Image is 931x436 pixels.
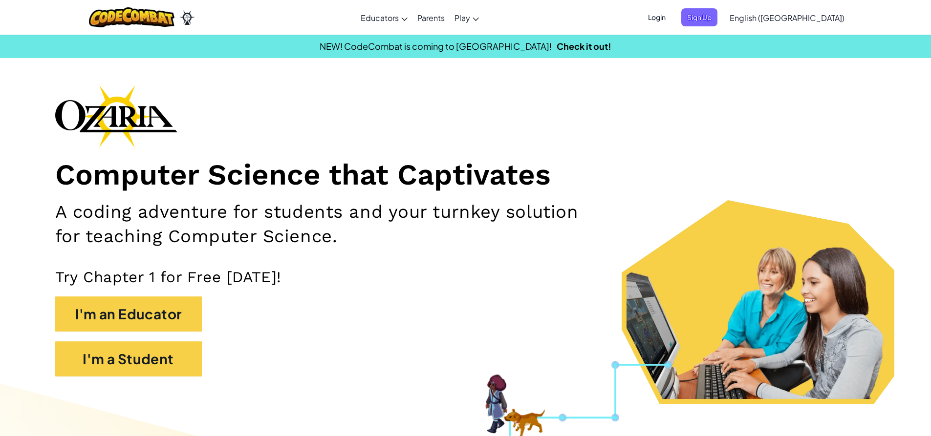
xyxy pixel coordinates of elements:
span: English ([GEOGRAPHIC_DATA]) [730,13,844,23]
a: Educators [356,4,412,31]
img: CodeCombat logo [89,7,174,27]
span: Play [455,13,470,23]
h1: Computer Science that Captivates [55,157,876,193]
button: I'm an Educator [55,296,202,332]
a: Play [450,4,484,31]
img: Ozaria branding logo [55,85,177,147]
button: Login [642,8,671,26]
a: Parents [412,4,450,31]
button: I'm a Student [55,341,202,376]
span: Educators [361,13,399,23]
button: Sign Up [681,8,717,26]
p: Try Chapter 1 for Free [DATE]! [55,268,876,287]
img: Ozaria [179,10,195,25]
h2: A coding adventure for students and your turnkey solution for teaching Computer Science. [55,200,606,248]
a: Check it out! [557,41,611,52]
a: English ([GEOGRAPHIC_DATA]) [725,4,849,31]
span: NEW! CodeCombat is coming to [GEOGRAPHIC_DATA]! [320,41,552,52]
